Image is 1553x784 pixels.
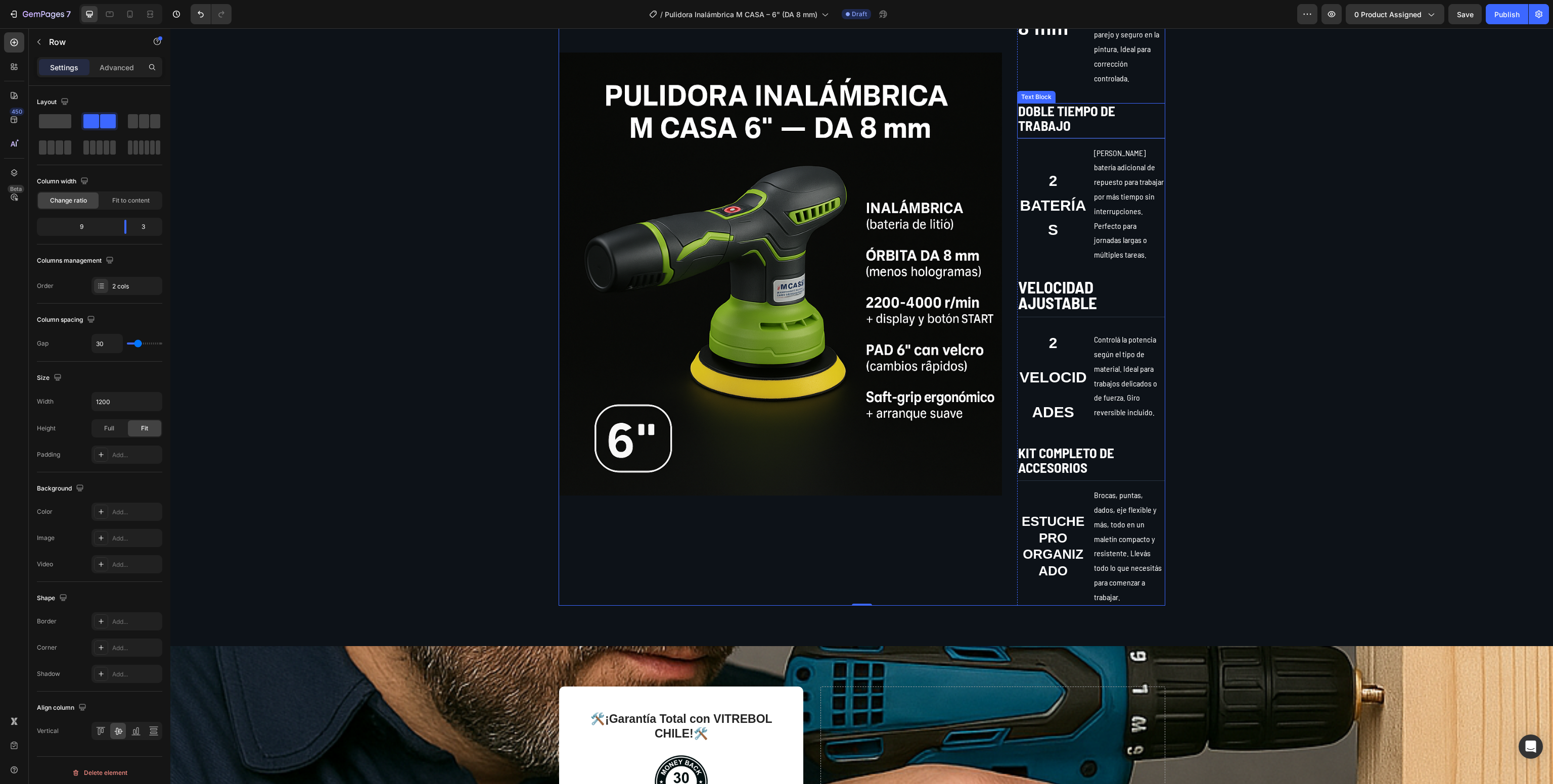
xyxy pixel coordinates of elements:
div: Size [37,371,64,385]
strong: 2 VELOCIDADES [849,306,916,392]
p: Advanced [100,62,134,73]
strong: VELOCIDAD AJUSTABLE [848,249,927,284]
div: Corner [37,643,57,652]
p: Controlá la potencia según el tipo de material. Ideal para trabajos delicados o de fuerza. Giro r... [924,304,993,391]
div: 9 [39,220,116,234]
div: Add... [112,508,160,517]
div: Add... [112,560,160,569]
div: Layout [37,95,71,109]
button: 0 product assigned [1346,4,1444,24]
div: Shape [37,592,69,605]
p: 🛠️ 🛠️ [414,683,608,714]
div: 3 [134,220,160,234]
div: Add... [112,644,160,653]
div: Border [37,617,57,626]
button: Delete element [37,765,162,781]
div: Background [37,482,86,496]
div: Gap [37,339,49,348]
div: Video [37,560,53,569]
span: / [660,9,663,20]
img: gempages_522051823398290573-d9cee92b-af5a-4831-923f-e1e3b298f896.png [484,726,538,780]
span: Pulidora Inalámbrica M CASA – 6" (DA 8 mm) [665,9,817,20]
button: 7 [4,4,75,24]
iframe: Design area [170,28,1553,784]
strong: DOBLE TIEMPO DE TRABAJO [848,74,945,105]
div: Add... [112,670,160,679]
div: Shadow [37,669,60,678]
div: Delete element [72,767,127,779]
div: Columns management [37,254,116,268]
div: Padding [37,450,60,459]
div: Column width [37,175,90,188]
button: Publish [1486,4,1528,24]
span: 0 product assigned [1354,9,1422,20]
strong: KIT COMPLETO DE ACCESORIOS [848,416,944,447]
p: Settings [50,62,78,73]
div: Undo/Redo [191,4,232,24]
div: 2 cols [112,282,160,291]
div: Text Block [849,64,883,73]
input: Auto [92,393,162,411]
div: Align column [37,701,88,715]
span: Full [104,424,114,433]
span: Draft [852,10,867,19]
p: Row [49,36,135,48]
strong: 2 BATERÍAS [850,144,916,210]
div: Beta [8,185,24,193]
div: Image [37,533,55,543]
input: Auto [92,334,122,353]
span: [PERSON_NAME] batería adicional de repuesto para trabajar por más tiempo sin interrupciones. Perf... [924,120,993,231]
div: Add... [112,534,160,543]
div: Column spacing [37,313,97,327]
span: Save [1457,10,1474,19]
div: Height [37,424,56,433]
div: Width [37,397,54,406]
div: Color [37,507,53,516]
span: Fit to content [112,196,150,205]
strong: ¡Garantía Total con VITREBOL CHILE! [435,684,602,712]
div: Add... [112,617,160,626]
div: Add... [112,451,160,460]
p: 7 [66,8,71,20]
div: Vertical [37,726,59,736]
span: Change ratio [50,196,87,205]
button: Save [1448,4,1482,24]
p: Brocas, puntas, dados, eje flexible y más, todo en un maletín compacto y resistente. Llevás todo ... [924,460,993,576]
div: Publish [1494,9,1520,20]
div: 450 [10,108,24,116]
div: Open Intercom Messenger [1519,734,1543,759]
span: Fit [141,424,148,433]
div: Order [37,281,54,290]
strong: ESTUCHE PRO ORGANIZADO [851,485,914,550]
